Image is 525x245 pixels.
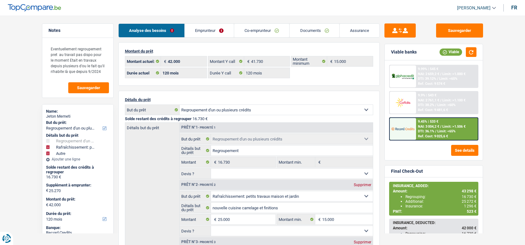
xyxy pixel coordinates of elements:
[161,56,168,66] span: €
[315,157,322,167] span: €
[511,5,517,11] div: fr
[462,195,476,199] span: 16 730 €
[46,120,108,125] label: But du prêt:
[125,56,161,66] label: Montant actuel:
[277,214,315,224] label: Montant min.
[442,125,466,129] span: Limit: >1.506 €
[391,49,417,55] div: Viable banks
[352,240,373,244] div: Supprimer
[290,24,339,37] a: Documents
[452,3,496,13] a: [PERSON_NAME]
[180,191,211,201] label: But du prêt
[440,48,462,55] div: Viable
[393,226,476,230] div: Amount:
[405,232,476,236] div: Regrouping:
[46,165,110,175] div: Solde restant des crédits à regrouper
[418,77,436,81] span: DTI: 39.12%
[435,103,436,107] span: /
[391,123,414,135] img: Record Credits
[180,214,211,224] label: Montant
[418,134,448,138] div: Ref. Cost: 9 025,6 €
[435,129,436,133] span: /
[391,97,414,108] img: Cofidis
[125,49,373,54] p: Montant du prêt
[462,226,476,230] span: 42 000 €
[208,68,244,78] label: Durée Y call
[125,68,161,78] label: Durée actuel
[125,123,179,130] label: Détails but du prêt
[315,214,322,224] span: €
[418,125,439,129] span: NAI: 3 004,2 €
[46,133,110,138] div: Détails but du prêt
[46,230,110,235] div: Record Credits
[277,157,315,167] label: Montant min.
[439,77,457,81] span: Limit: <65%
[437,103,456,107] span: Limit: <60%
[327,56,334,66] span: €
[442,98,466,102] span: Limit: >1.100 €
[180,226,211,236] label: Devis ?
[46,175,110,180] div: 16.730 €
[340,24,379,37] a: Assurance
[125,97,373,102] p: Détails du prêt
[180,157,211,167] label: Montant
[180,169,211,179] label: Devis ?
[418,103,434,107] span: DTI: 38.2%
[211,214,218,224] span: €
[234,24,289,37] a: Co-emprunteur
[180,203,211,213] label: Détails but du prêt
[185,24,234,37] a: Emprunteur
[208,56,244,66] label: Montant Y call
[46,211,108,216] label: Durée du prêt:
[46,109,110,114] div: Name:
[393,221,476,225] div: INSURANCE, DEDUCTED:
[49,28,107,33] h5: Notes
[391,73,414,80] img: AlphaCredit
[180,240,217,244] div: Prêt n°3
[440,72,441,76] span: /
[405,204,476,208] div: Insurance:
[457,5,491,11] span: [PERSON_NAME]
[467,209,476,214] span: 523 €
[405,199,476,204] div: Additional:
[180,125,217,130] div: Prêt n°1
[418,82,445,86] div: Ref. Cost: 9 574 €
[464,204,476,208] span: 1 296 €
[211,157,218,167] span: €
[8,4,61,12] img: TopCompare Logo
[442,72,466,76] span: Limit: >1.000 €
[193,116,208,121] span: 16.730 €
[440,125,441,129] span: /
[125,105,180,115] label: But du prêt
[418,120,438,124] div: 9.45% | 533 €
[393,189,476,193] div: Amount:
[198,126,216,129] span: - Priorité 1
[46,225,110,230] div: Banque:
[462,232,476,236] span: 16 730 €
[437,129,456,133] span: Limit: <65%
[418,72,439,76] span: NAI: 2 659,2 €
[119,24,184,37] a: Analyse des besoins
[46,202,48,207] span: €
[418,93,436,97] div: 9.9% | 543 €
[68,82,109,93] button: Sauvegarder
[391,169,423,174] div: Final Check-Out
[352,183,373,187] div: Supprimer
[291,56,327,66] label: Montant minimum
[198,183,216,186] span: - Priorité 2
[46,183,108,188] label: Supplément à emprunter:
[198,240,216,244] span: - Priorité 3
[180,145,211,156] label: Détails but du prêt
[46,197,108,202] label: Montant du prêt:
[418,98,439,102] span: NAI: 2 761,1 €
[77,86,100,90] span: Sauvegarder
[180,134,211,144] label: But du prêt
[405,195,476,199] div: Regrouping:
[436,23,483,38] button: Sauvegarder
[418,108,448,112] div: Ref. Cost: 9 481,6 €
[462,199,476,204] span: 25 272 €
[46,157,110,161] div: Ajouter une ligne
[418,67,438,71] div: 9.99% | 545 €
[462,189,476,193] span: 43 298 €
[393,209,476,214] div: PMT:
